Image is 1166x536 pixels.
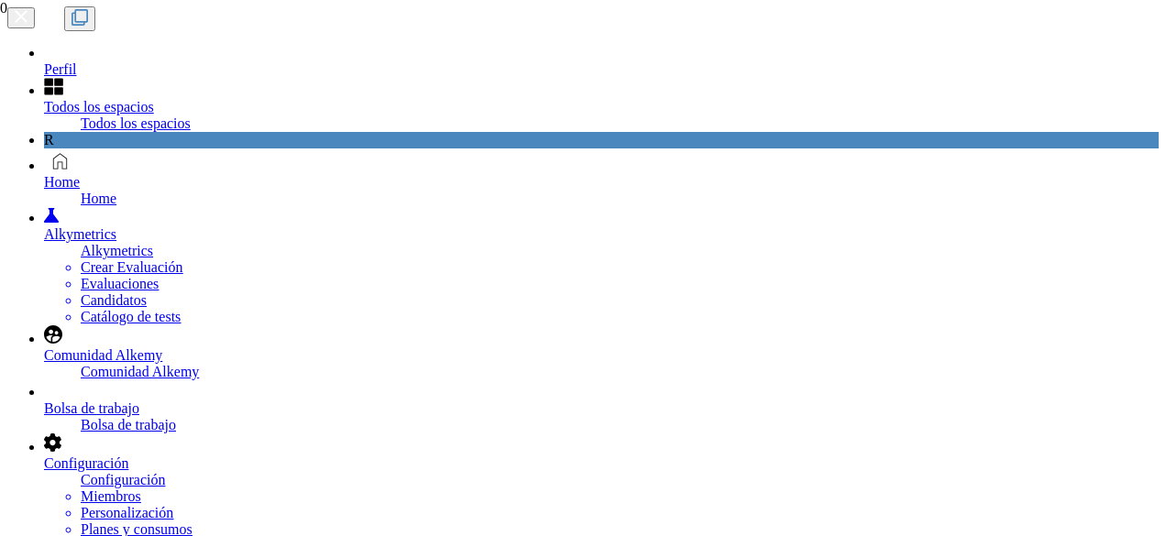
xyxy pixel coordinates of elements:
[81,191,116,206] span: Home
[44,61,77,77] span: Perfil
[81,488,141,504] a: Miembros
[81,505,173,520] a: Personalización
[81,292,147,308] a: Candidatos
[44,132,54,148] span: R
[81,243,153,258] span: Alkymetrics
[44,347,162,363] span: Comunidad Alkemy
[81,276,159,291] a: Evaluaciones
[81,472,165,487] span: Configuración
[81,417,176,432] span: Bolsa de trabajo
[81,364,199,379] span: Comunidad Alkemy
[81,259,183,275] a: Crear Evaluación
[81,309,181,324] a: Catálogo de tests
[44,455,128,471] span: Configuración
[81,115,191,131] span: Todos los espacios
[44,174,80,190] span: Home
[44,400,139,416] span: Bolsa de trabajo
[44,99,154,115] span: Todos los espacios
[44,43,1159,78] a: Perfil
[44,226,116,242] span: Alkymetrics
